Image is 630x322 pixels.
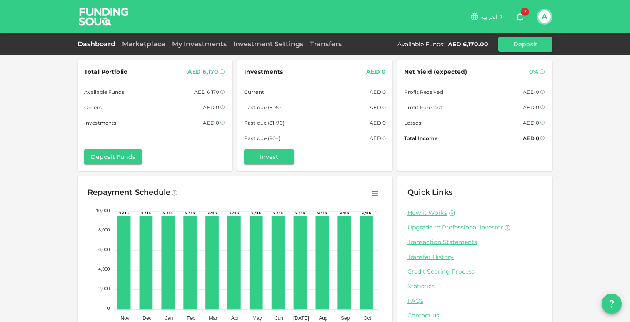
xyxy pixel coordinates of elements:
[230,40,307,48] a: Investment Settings
[407,297,542,305] a: FAQs
[523,118,539,127] div: AED 0
[142,315,151,321] tspan: Dec
[307,40,345,48] a: Transfers
[523,103,539,112] div: AED 0
[244,134,281,143] span: Past due (90+)
[165,315,173,321] tspan: Jan
[203,118,219,127] div: AED 0
[404,67,467,77] span: Net Yield (expected)
[252,315,262,321] tspan: May
[370,103,386,112] div: AED 0
[481,13,497,20] span: العربية
[244,88,264,96] span: Current
[231,315,239,321] tspan: Apr
[448,40,488,48] div: AED 6,170.00
[84,118,116,127] span: Investments
[84,149,142,164] button: Deposit Funds
[244,118,285,127] span: Past due (31-90)
[370,134,386,143] div: AED 0
[187,67,218,77] div: AED 6,170
[404,118,421,127] span: Losses
[98,247,110,252] tspan: 6,000
[404,88,443,96] span: Profit Received
[319,315,327,321] tspan: Aug
[529,67,538,77] div: 0%
[404,103,442,112] span: Profit Forecast
[404,134,437,143] span: Total Income
[407,188,452,197] span: Quick Links
[407,268,542,276] a: Credit Scoring Process
[275,315,283,321] tspan: Jun
[209,315,217,321] tspan: Mar
[341,315,350,321] tspan: Sep
[407,209,447,217] a: How it Works
[512,8,528,25] button: 2
[119,40,169,48] a: Marketplace
[169,40,230,48] a: My Investments
[194,88,219,96] div: AED 6,170
[244,67,283,77] span: Investments
[397,40,445,48] div: Available Funds :
[244,103,283,112] span: Past due (5-30)
[84,67,127,77] span: Total Portfolio
[366,67,386,77] div: AED 0
[498,37,552,52] button: Deposit
[538,10,551,23] button: A
[244,149,294,164] button: Invest
[87,186,170,199] div: Repayment Schedule
[521,8,529,16] span: 2
[407,253,542,261] a: Transfer History
[407,282,542,290] a: Statistics
[293,315,309,321] tspan: [DATE]
[96,208,110,213] tspan: 10,000
[77,40,119,48] a: Dashboard
[523,88,539,96] div: AED 0
[98,227,110,232] tspan: 8,000
[407,224,503,231] span: Upgrade to Professional Investor
[523,134,539,143] div: AED 0
[370,88,386,96] div: AED 0
[84,88,125,96] span: Available Funds
[407,224,542,231] a: Upgrade to Professional Investor
[187,315,195,321] tspan: Feb
[203,103,219,112] div: AED 0
[107,306,110,311] tspan: 0
[98,267,110,272] tspan: 4,000
[120,315,129,321] tspan: Nov
[407,238,542,246] a: Transaction Statements
[84,103,102,112] span: Orders
[370,118,386,127] div: AED 0
[363,315,371,321] tspan: Oct
[602,294,622,314] button: question
[407,312,542,319] a: Contact us
[98,286,110,291] tspan: 2,000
